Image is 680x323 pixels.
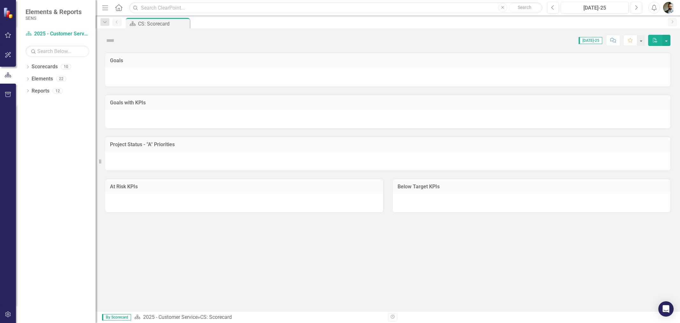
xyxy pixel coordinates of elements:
button: Search [509,3,541,12]
a: Scorecards [32,63,58,71]
span: By Scorecard [102,314,131,320]
span: Search [518,5,531,10]
h3: Below Target KPIs [398,184,666,190]
h3: At Risk KPIs [110,184,378,190]
a: Reports [32,87,49,95]
div: 22 [56,76,66,82]
h3: Project Status - "A" Priorities [110,142,666,147]
button: [DATE]-25 [561,2,629,13]
h3: Goals [110,58,666,64]
img: Not Defined [105,35,115,46]
div: CS: Scorecard [200,314,232,320]
div: » [134,314,383,321]
h3: Goals with KPIs [110,100,666,106]
input: Search Below... [26,46,89,57]
div: Open Intercom Messenger [658,301,674,317]
a: 2025 - Customer Service [26,30,89,38]
small: SENS [26,16,82,21]
a: 2025 - Customer Service [143,314,198,320]
div: 12 [53,88,63,94]
div: [DATE]-25 [563,4,626,12]
img: ClearPoint Strategy [3,7,14,19]
div: CS: Scorecard [138,20,188,28]
span: Elements & Reports [26,8,82,16]
img: Chad Molen [663,2,675,13]
div: 10 [61,64,71,70]
input: Search ClearPoint... [129,2,542,13]
a: Elements [32,75,53,83]
span: [DATE]-25 [579,37,602,44]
